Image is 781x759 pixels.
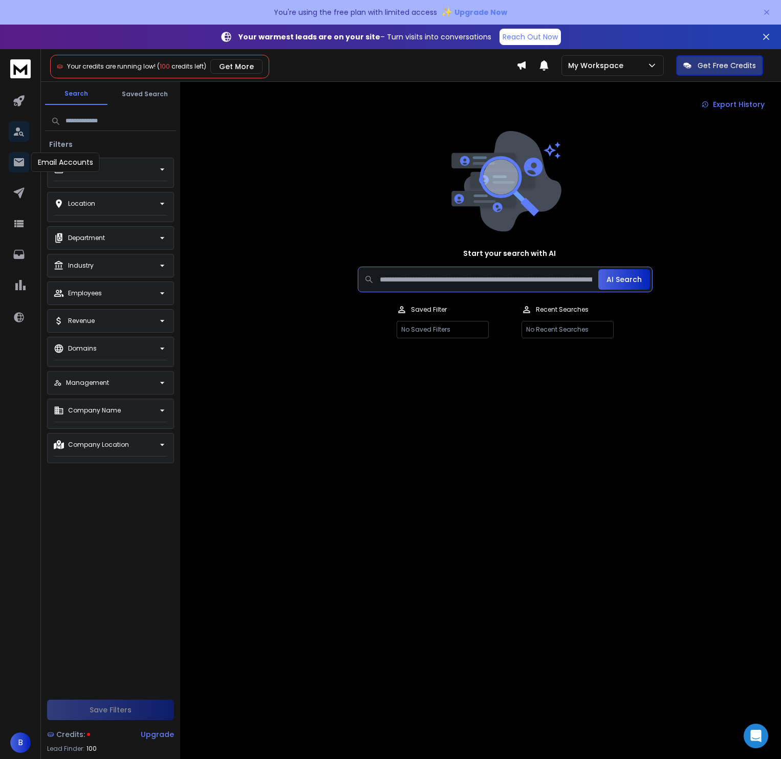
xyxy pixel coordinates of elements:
[536,306,589,314] p: Recent Searches
[744,724,768,748] div: Open Intercom Messenger
[397,321,489,338] p: No Saved Filters
[86,745,97,753] span: 100
[10,59,31,78] img: logo
[157,62,206,71] span: ( credits left)
[693,94,773,115] a: Export History
[449,131,561,232] img: image
[238,32,491,42] p: – Turn visits into conversations
[66,379,109,387] p: Management
[68,344,97,353] p: Domains
[68,200,95,208] p: Location
[10,732,31,753] button: B
[500,29,561,45] a: Reach Out Now
[274,7,437,17] p: You're using the free plan with limited access
[522,321,614,338] p: No Recent Searches
[441,5,452,19] span: ✨
[68,317,95,325] p: Revenue
[114,84,176,104] button: Saved Search
[45,83,107,105] button: Search
[210,59,263,74] button: Get More
[68,441,129,449] p: Company Location
[47,724,174,745] a: Credits:Upgrade
[31,153,100,172] div: Email Accounts
[598,269,650,290] button: AI Search
[411,306,447,314] p: Saved Filter
[568,60,627,71] p: My Workspace
[503,32,558,42] p: Reach Out Now
[45,139,77,149] h3: Filters
[454,7,507,17] span: Upgrade Now
[68,289,102,297] p: Employees
[141,729,174,740] div: Upgrade
[463,248,556,258] h1: Start your search with AI
[160,62,170,71] span: 100
[676,55,763,76] button: Get Free Credits
[68,406,121,415] p: Company Name
[238,32,380,42] strong: Your warmest leads are on your site
[698,60,756,71] p: Get Free Credits
[441,2,507,23] button: ✨Upgrade Now
[67,62,156,71] span: Your credits are running low!
[68,262,94,270] p: Industry
[68,234,105,242] p: Department
[47,745,84,753] p: Lead Finder:
[56,729,85,740] span: Credits:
